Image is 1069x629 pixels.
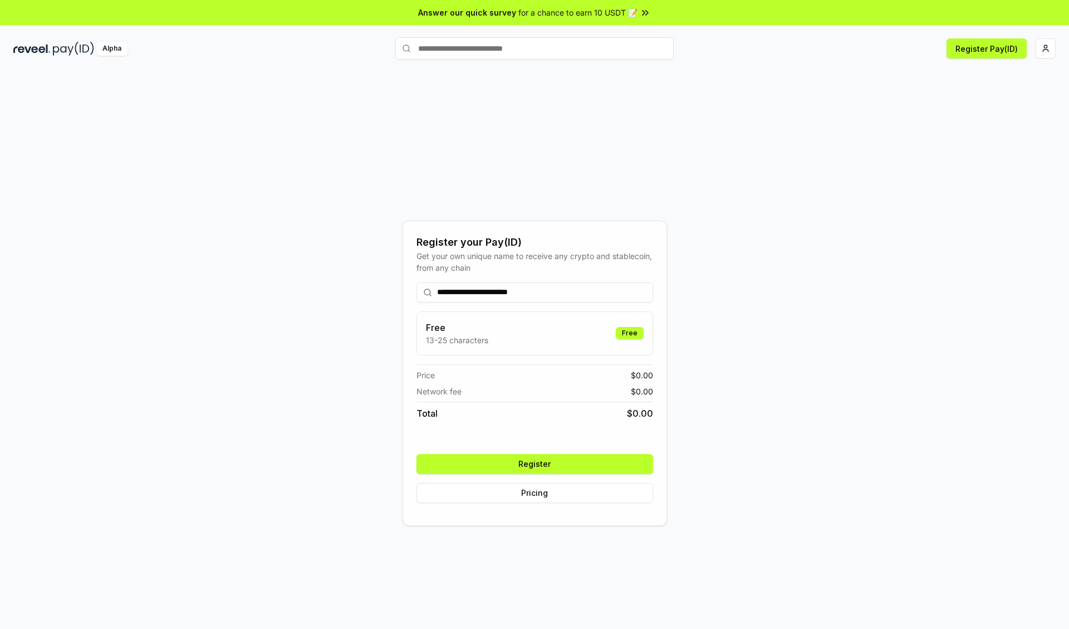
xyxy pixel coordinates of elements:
[416,483,653,503] button: Pricing
[426,321,488,334] h3: Free
[13,42,51,56] img: reveel_dark
[947,38,1027,58] button: Register Pay(ID)
[416,407,438,420] span: Total
[416,386,462,397] span: Network fee
[616,327,644,339] div: Free
[416,369,435,381] span: Price
[418,7,516,18] span: Answer our quick survey
[416,235,653,250] div: Register your Pay(ID)
[631,369,653,381] span: $ 0.00
[416,250,653,274] div: Get your own unique name to receive any crypto and stablecoin, from any chain
[96,42,128,56] div: Alpha
[631,386,653,397] span: $ 0.00
[627,407,653,420] span: $ 0.00
[53,42,94,56] img: pay_id
[518,7,638,18] span: for a chance to earn 10 USDT 📝
[416,454,653,474] button: Register
[426,334,488,346] p: 13-25 characters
